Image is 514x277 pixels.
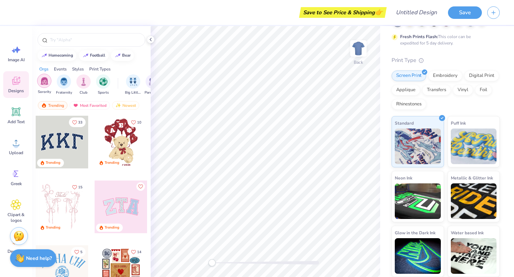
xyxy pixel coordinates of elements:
div: Foil [475,85,492,95]
button: Like [136,182,145,191]
div: filter for Fraternity [56,74,72,95]
strong: Fresh Prints Flash: [400,34,438,40]
button: Like [71,247,86,257]
span: Big Little Reveal [125,90,141,95]
button: filter button [56,74,72,95]
img: trending.gif [41,103,47,108]
span: Decorate [7,249,25,254]
div: Events [54,66,67,72]
span: 10 [137,121,141,124]
div: filter for Sports [96,74,110,95]
img: most_fav.gif [73,103,79,108]
div: Orgs [39,66,49,72]
div: Print Types [89,66,111,72]
button: Save [448,6,482,19]
span: Parent's Weekend [145,90,161,95]
span: Metallic & Glitter Ink [451,174,493,182]
button: bear [111,50,134,61]
span: 👉 [375,8,383,16]
img: Parent's Weekend Image [149,78,157,86]
input: Untitled Design [390,5,443,20]
span: Club [80,90,87,95]
img: trend_line.gif [115,53,121,58]
img: Puff Ink [451,129,497,164]
span: Designs [8,88,24,94]
div: Digital Print [464,70,499,81]
div: Back [354,59,363,66]
div: Trending [105,225,119,230]
img: Sorority Image [40,77,49,85]
span: Image AI [8,57,25,63]
div: bear [122,53,131,57]
div: This color can be expedited for 5 day delivery. [400,33,488,46]
input: Try "Alpha" [49,36,141,43]
span: 15 [78,185,82,189]
img: Sports Image [99,78,107,86]
div: Applique [392,85,420,95]
div: Rhinestones [392,99,426,110]
div: Styles [72,66,84,72]
button: Like [128,117,145,127]
span: Clipart & logos [4,212,28,223]
div: filter for Club [76,74,91,95]
div: filter for Sorority [37,74,51,95]
img: Water based Ink [451,238,497,274]
button: Like [69,182,86,192]
button: homecoming [37,50,76,61]
img: Back [351,41,366,56]
span: 5 [80,250,82,254]
span: Greek [11,181,22,187]
span: Fraternity [56,90,72,95]
span: Neon Ink [395,174,412,182]
span: Sports [98,90,109,95]
img: trend_line.gif [41,53,47,58]
span: 14 [137,250,141,254]
div: Trending [38,101,67,110]
div: Save to See Price & Shipping [301,7,385,18]
img: Fraternity Image [60,78,68,86]
div: filter for Parent's Weekend [145,74,161,95]
button: filter button [125,74,141,95]
span: Puff Ink [451,119,466,127]
img: newest.gif [115,103,121,108]
img: Neon Ink [395,183,441,219]
div: Transfers [422,85,451,95]
span: Water based Ink [451,229,484,236]
div: Trending [46,160,60,166]
div: Accessibility label [208,259,216,266]
button: filter button [96,74,110,95]
img: Glow in the Dark Ink [395,238,441,274]
img: trend_line.gif [83,53,89,58]
div: football [90,53,105,57]
div: Vinyl [453,85,473,95]
button: filter button [37,74,51,95]
div: homecoming [49,53,73,57]
span: 33 [78,121,82,124]
button: Like [128,247,145,257]
div: Newest [112,101,139,110]
button: Like [69,117,86,127]
span: Standard [395,119,414,127]
img: Metallic & Glitter Ink [451,183,497,219]
div: Most Favorited [70,101,110,110]
img: Club Image [80,78,87,86]
img: Big Little Reveal Image [129,78,137,86]
button: filter button [76,74,91,95]
span: Add Text [7,119,25,125]
div: filter for Big Little Reveal [125,74,141,95]
strong: Need help? [26,255,52,262]
div: Trending [46,225,60,230]
div: Screen Print [392,70,426,81]
span: Upload [9,150,23,156]
span: Glow in the Dark Ink [395,229,435,236]
div: Print Type [392,56,500,64]
div: Trending [105,160,119,166]
button: filter button [145,74,161,95]
span: Sorority [38,89,51,95]
button: football [79,50,109,61]
img: Standard [395,129,441,164]
div: Embroidery [428,70,462,81]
